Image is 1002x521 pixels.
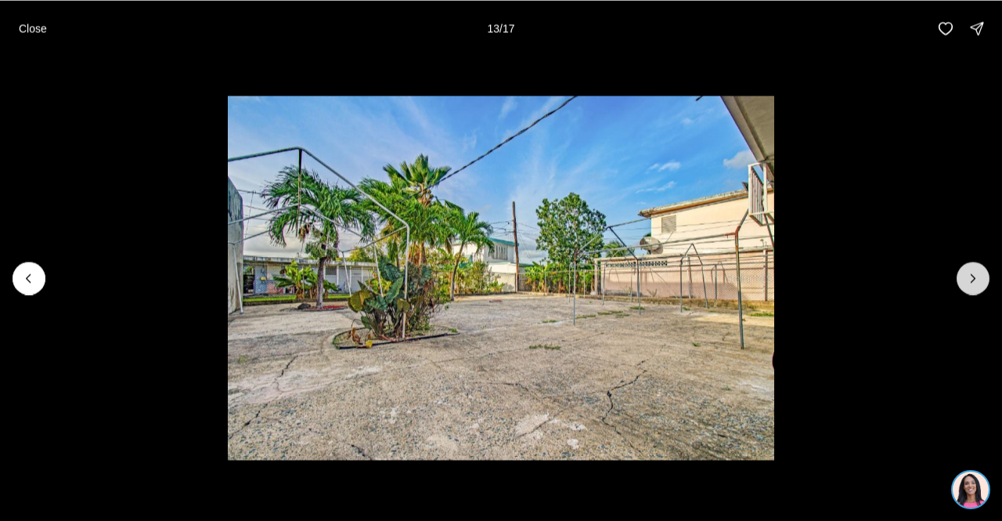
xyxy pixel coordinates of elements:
img: be3d4b55-7850-4bcb-9297-a2f9cd376e78.png [9,9,45,45]
button: Next slide [957,262,989,295]
button: Previous slide [13,262,45,295]
p: Close [19,22,47,34]
p: 13 / 17 [487,22,514,34]
button: Close [9,13,56,44]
